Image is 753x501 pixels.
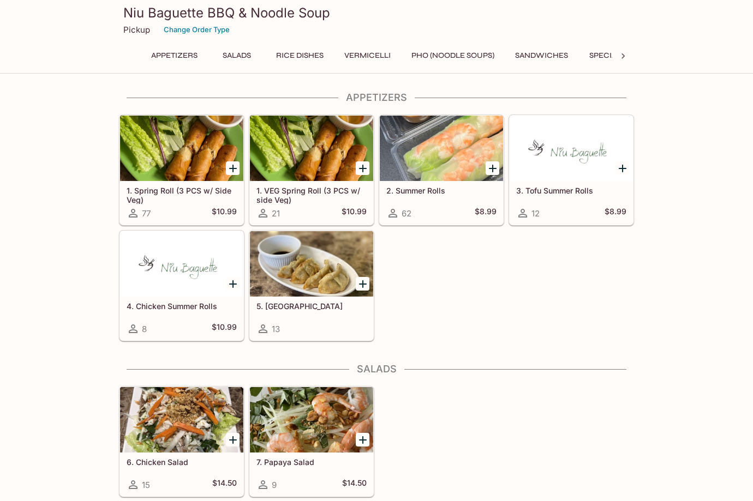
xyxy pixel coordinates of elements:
div: 2. Summer Rolls [380,116,503,181]
button: Add 5. Gyoza [356,277,369,291]
h5: $8.99 [475,207,497,220]
button: Pho (Noodle Soups) [405,48,500,63]
h5: 6. Chicken Salad [127,457,237,467]
a: 6. Chicken Salad15$14.50 [119,387,244,497]
button: Add 7. Papaya Salad [356,433,369,446]
button: Rice Dishes [270,48,330,63]
button: Add 1. Spring Roll (3 PCS w/ Side Veg) [226,161,240,175]
h5: $10.99 [212,322,237,335]
a: 4. Chicken Summer Rolls8$10.99 [119,231,244,341]
button: Add 1. VEG Spring Roll (3 PCS w/ side Veg) [356,161,369,175]
h5: $14.50 [212,478,237,491]
button: Add 2. Summer Rolls [486,161,499,175]
a: 3. Tofu Summer Rolls12$8.99 [509,115,634,225]
h4: Salads [119,363,634,375]
h3: Niu Baguette BBQ & Noodle Soup [123,4,630,21]
div: 3. Tofu Summer Rolls [510,116,633,181]
a: 7. Papaya Salad9$14.50 [249,387,374,497]
button: Add 4. Chicken Summer Rolls [226,277,240,291]
div: 5. Gyoza [250,231,373,297]
a: 5. [GEOGRAPHIC_DATA]13 [249,231,374,341]
span: 13 [272,324,280,334]
button: Change Order Type [159,21,235,38]
div: 4. Chicken Summer Rolls [120,231,243,297]
h5: $10.99 [342,207,367,220]
a: 2. Summer Rolls62$8.99 [379,115,504,225]
h5: 5. [GEOGRAPHIC_DATA] [256,301,367,311]
a: 1. VEG Spring Roll (3 PCS w/ side Veg)21$10.99 [249,115,374,225]
h5: $10.99 [212,207,237,220]
h5: 4. Chicken Summer Rolls [127,301,237,311]
h5: 2. Summer Rolls [386,186,497,195]
span: 62 [402,208,411,219]
button: Vermicelli [338,48,397,63]
span: 8 [142,324,147,334]
h5: 3. Tofu Summer Rolls [516,186,626,195]
h4: Appetizers [119,92,634,104]
button: Appetizers [145,48,204,63]
span: 9 [272,480,277,490]
h5: $8.99 [605,207,626,220]
h5: 7. Papaya Salad [256,457,367,467]
button: Sandwiches [509,48,574,63]
span: 12 [531,208,540,219]
span: 77 [142,208,151,219]
div: 7. Papaya Salad [250,387,373,452]
a: 1. Spring Roll (3 PCS w/ Side Veg)77$10.99 [119,115,244,225]
span: 15 [142,480,150,490]
span: 21 [272,208,280,219]
button: Salads [212,48,261,63]
button: Specials [583,48,632,63]
button: Add 3. Tofu Summer Rolls [615,161,629,175]
div: 6. Chicken Salad [120,387,243,452]
p: Pickup [123,25,150,35]
button: Add 6. Chicken Salad [226,433,240,446]
h5: 1. VEG Spring Roll (3 PCS w/ side Veg) [256,186,367,204]
h5: 1. Spring Roll (3 PCS w/ Side Veg) [127,186,237,204]
div: 1. VEG Spring Roll (3 PCS w/ side Veg) [250,116,373,181]
h5: $14.50 [342,478,367,491]
div: 1. Spring Roll (3 PCS w/ Side Veg) [120,116,243,181]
